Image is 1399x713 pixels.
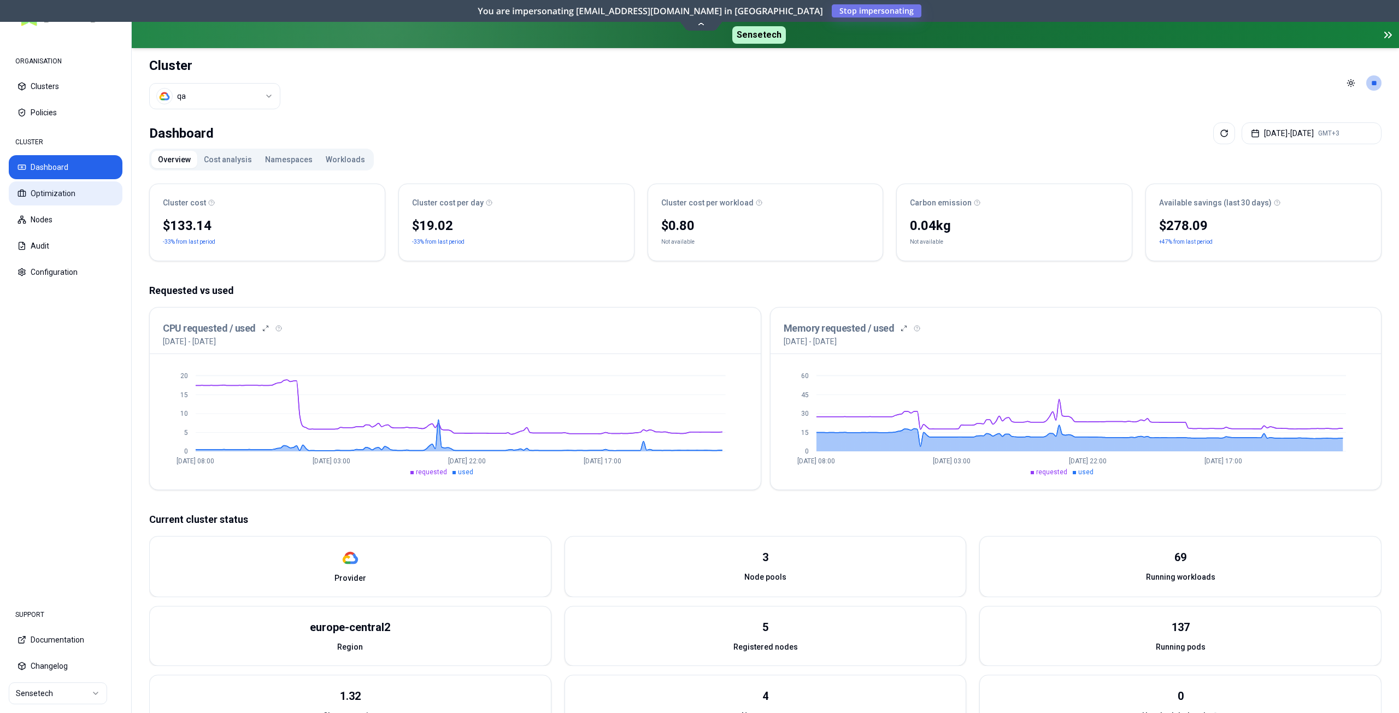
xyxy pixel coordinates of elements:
[197,151,258,168] button: Cost analysis
[313,457,350,465] tspan: [DATE] 03:00
[163,217,372,234] div: $133.14
[416,468,447,476] span: requested
[180,372,188,380] tspan: 20
[661,237,695,248] div: Not available
[732,26,786,44] span: Sensetech
[744,571,786,582] span: Node pools
[801,410,808,417] tspan: 30
[412,237,465,248] p: -33% from last period
[1242,122,1382,144] button: [DATE]-[DATE]GMT+3
[149,83,280,109] button: Select a value
[1178,688,1184,704] div: 0
[412,197,621,208] div: Cluster cost per day
[163,237,215,248] p: -33% from last period
[342,550,358,566] img: gcp
[910,237,943,248] div: Not available
[733,641,798,652] span: Registered nodes
[9,181,122,205] button: Optimization
[1068,457,1106,465] tspan: [DATE] 22:00
[149,122,214,144] div: Dashboard
[180,391,188,399] tspan: 15
[661,197,870,208] div: Cluster cost per workload
[9,654,122,678] button: Changelog
[762,550,768,565] div: 3
[1146,571,1215,582] span: Running workloads
[801,429,808,437] tspan: 15
[797,457,835,465] tspan: [DATE] 08:00
[159,91,170,102] img: gcp
[1159,197,1368,208] div: Available savings (last 30 days)
[151,151,197,168] button: Overview
[9,101,122,125] button: Policies
[1174,550,1186,565] div: 69
[180,410,188,417] tspan: 10
[184,429,188,437] tspan: 5
[801,391,808,399] tspan: 45
[9,155,122,179] button: Dashboard
[801,372,808,380] tspan: 60
[9,208,122,232] button: Nodes
[933,457,971,465] tspan: [DATE] 03:00
[149,57,280,74] h1: Cluster
[149,283,1382,298] p: Requested vs used
[910,197,1119,208] div: Carbon emission
[163,336,216,347] p: [DATE] - [DATE]
[584,457,621,465] tspan: [DATE] 17:00
[458,468,473,476] span: used
[319,151,372,168] button: Workloads
[149,512,1382,527] p: Current cluster status
[177,91,186,102] div: qa
[310,620,390,635] div: europe-central2
[337,641,363,652] span: Region
[184,447,188,455] tspan: 0
[910,217,1119,234] div: 0.04 kg
[1159,237,1213,248] p: +47% from last period
[258,151,319,168] button: Namespaces
[784,321,895,336] h3: Memory requested / used
[163,321,256,336] h3: CPU requested / used
[448,457,486,465] tspan: [DATE] 22:00
[1036,468,1067,476] span: requested
[804,447,808,455] tspan: 0
[1172,620,1190,635] div: 137
[9,628,122,652] button: Documentation
[9,234,122,258] button: Audit
[340,688,361,704] div: 1.32
[334,573,366,584] span: Provider
[762,620,768,635] div: 5
[9,50,122,72] div: ORGANISATION
[1078,468,1094,476] span: used
[177,457,214,465] tspan: [DATE] 08:00
[1159,217,1368,234] div: $278.09
[9,131,122,153] div: CLUSTER
[9,260,122,284] button: Configuration
[163,197,372,208] div: Cluster cost
[9,604,122,626] div: SUPPORT
[1204,457,1242,465] tspan: [DATE] 17:00
[784,336,837,347] p: [DATE] - [DATE]
[661,217,870,234] div: $0.80
[412,217,621,234] div: $19.02
[1318,129,1339,138] span: GMT+3
[9,74,122,98] button: Clusters
[1156,641,1206,652] span: Running pods
[762,688,768,704] div: 4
